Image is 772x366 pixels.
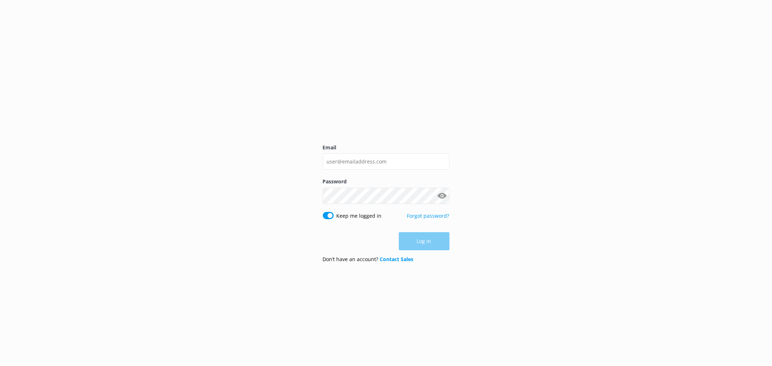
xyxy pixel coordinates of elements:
p: Don’t have an account? [323,255,414,263]
input: user@emailaddress.com [323,153,450,170]
label: Password [323,178,450,186]
a: Contact Sales [380,256,414,263]
label: Email [323,144,450,152]
a: Forgot password? [407,212,450,219]
button: Show password [435,188,450,203]
label: Keep me logged in [337,212,382,220]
